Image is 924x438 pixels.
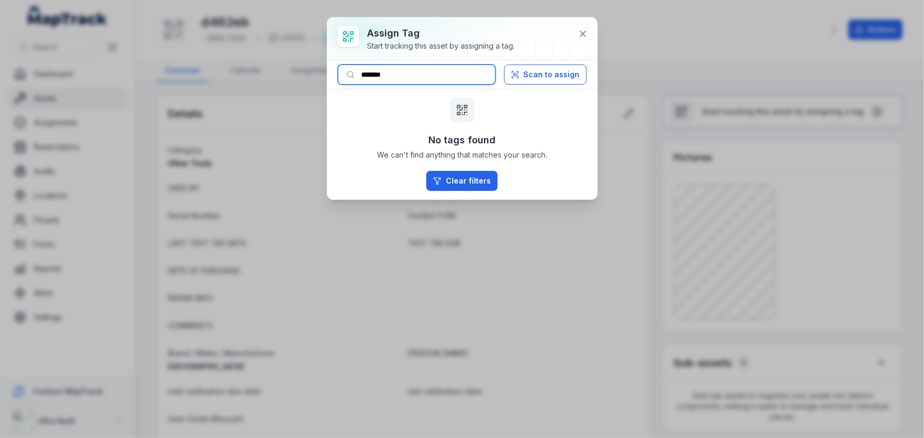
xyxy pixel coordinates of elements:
button: Clear filters [426,171,498,191]
h3: No tags found [428,133,496,148]
h3: Assign tag [367,26,515,41]
span: We can't find anything that matches your search. [377,150,547,160]
div: Start tracking this asset by assigning a tag. [367,41,515,51]
button: Scan to assign [504,65,587,85]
